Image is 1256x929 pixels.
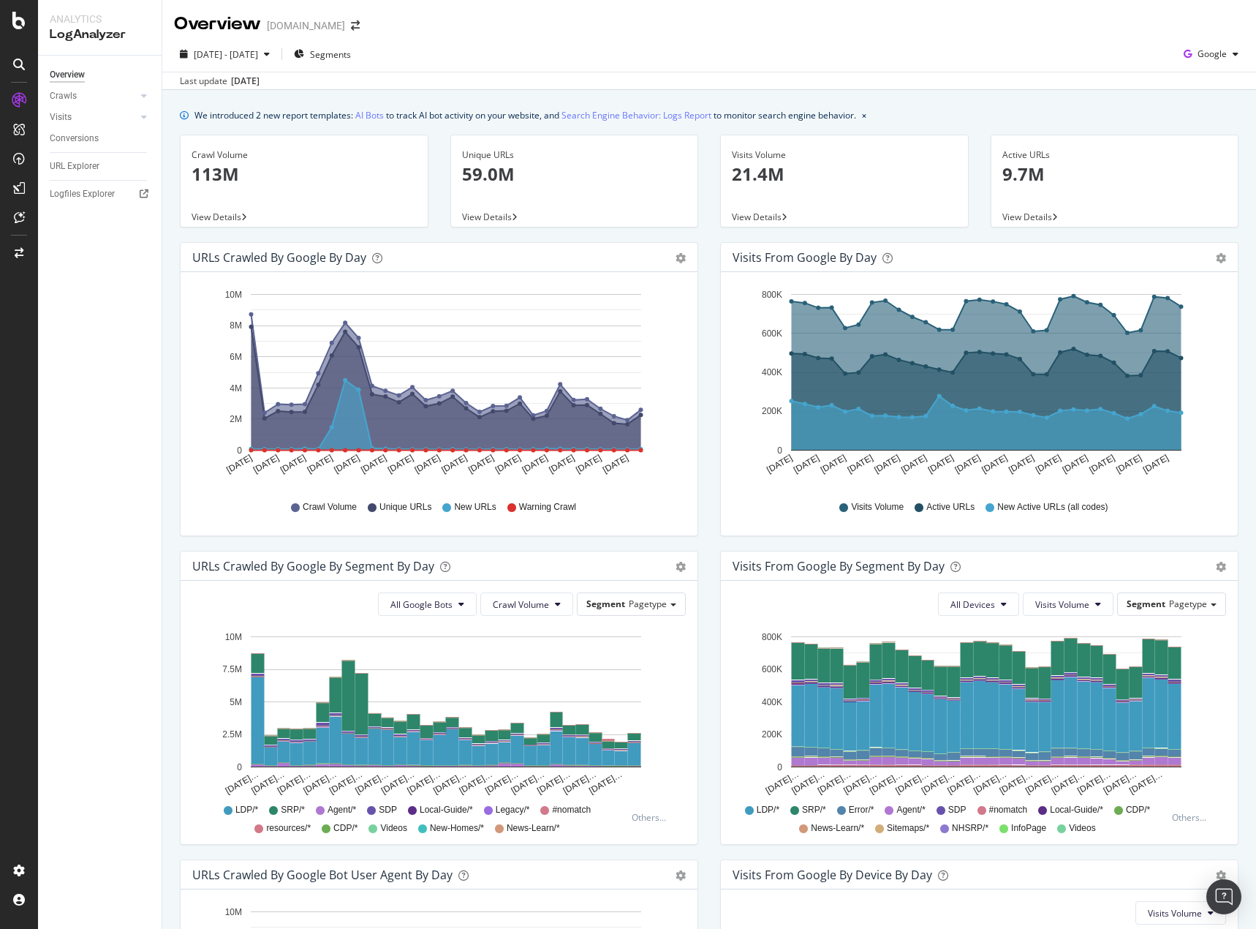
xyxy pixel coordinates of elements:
div: Unique URLs [462,148,687,162]
div: Visits from Google by day [733,250,877,265]
text: [DATE] [1061,453,1090,475]
text: 400K [762,367,782,377]
text: [DATE] [1034,453,1063,475]
text: 800K [762,290,782,300]
div: Visits from Google By Segment By Day [733,559,945,573]
span: SDP [379,804,397,816]
span: Pagetype [629,598,667,610]
span: Sitemaps/* [887,822,929,835]
button: Segments [288,42,357,66]
text: 10M [225,290,242,300]
div: gear [1216,870,1226,881]
text: [DATE] [521,453,550,475]
text: [DATE] [574,453,603,475]
text: 4M [230,383,242,394]
div: Logfiles Explorer [50,187,115,202]
text: 200K [762,407,782,417]
text: [DATE] [224,453,254,475]
button: All Google Bots [378,593,477,616]
div: Active URLs [1002,148,1227,162]
span: Legacy/* [496,804,530,816]
span: LDP/* [235,804,258,816]
span: InfoPage [1011,822,1046,835]
div: Last update [180,75,260,88]
text: 400K [762,697,782,707]
span: Videos [1069,822,1095,835]
text: 10M [225,907,242,917]
text: [DATE] [306,453,335,475]
span: NHSRP/* [952,822,988,835]
span: Crawl Volume [303,501,357,514]
span: News-Learn/* [811,822,864,835]
div: Crawls [50,89,77,104]
div: URL Explorer [50,159,99,174]
span: New URLs [454,501,496,514]
span: SDP [948,804,966,816]
text: 600K [762,664,782,674]
div: Open Intercom Messenger [1206,879,1241,914]
svg: A chart. [192,628,681,797]
div: arrow-right-arrow-left [351,20,360,31]
span: #nomatch [989,804,1028,816]
svg: A chart. [733,284,1221,487]
text: [DATE] [413,453,442,475]
text: [DATE] [765,453,794,475]
text: 0 [777,445,782,456]
text: [DATE] [466,453,496,475]
div: Overview [50,67,85,83]
span: View Details [732,211,782,223]
span: Unique URLs [379,501,431,514]
span: Active URLs [926,501,975,514]
div: gear [676,253,686,263]
span: View Details [1002,211,1052,223]
button: Google [1178,42,1244,66]
div: Others... [1172,811,1213,824]
span: Warning Crawl [519,501,576,514]
span: All Google Bots [390,598,453,611]
text: 8M [230,321,242,331]
span: Videos [380,822,406,835]
text: [DATE] [601,453,630,475]
text: [DATE] [359,453,388,475]
span: Visits Volume [1035,598,1089,611]
span: SRP/* [802,804,826,816]
span: View Details [462,211,512,223]
span: Google [1198,48,1227,60]
text: 0 [777,762,782,772]
span: Visits Volume [1148,907,1202,919]
text: [DATE] [1141,453,1170,475]
text: [DATE] [439,453,469,475]
div: gear [1216,562,1226,572]
div: gear [1216,253,1226,263]
span: SRP/* [281,804,305,816]
div: Conversions [50,131,99,146]
text: [DATE] [1007,453,1036,475]
text: [DATE] [980,453,1009,475]
text: 2.5M [222,729,242,740]
text: 5M [230,697,242,707]
text: [DATE] [792,453,821,475]
span: Pagetype [1169,598,1207,610]
text: 7.5M [222,664,242,674]
text: 600K [762,328,782,339]
span: Agent/* [896,804,925,816]
span: New-Homes/* [430,822,484,835]
button: close banner [858,105,870,126]
div: Crawl Volume [192,148,417,162]
span: #nomatch [552,804,591,816]
a: Search Engine Behavior: Logs Report [561,108,711,123]
div: Visits From Google By Device By Day [733,868,932,882]
svg: A chart. [192,284,681,487]
a: Overview [50,67,151,83]
a: Logfiles Explorer [50,187,151,202]
span: Error/* [849,804,874,816]
span: [DATE] - [DATE] [194,48,258,61]
a: AI Bots [355,108,384,123]
text: [DATE] [279,453,308,475]
span: LDP/* [757,804,779,816]
span: Segments [310,48,351,61]
span: Segment [1127,598,1165,610]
